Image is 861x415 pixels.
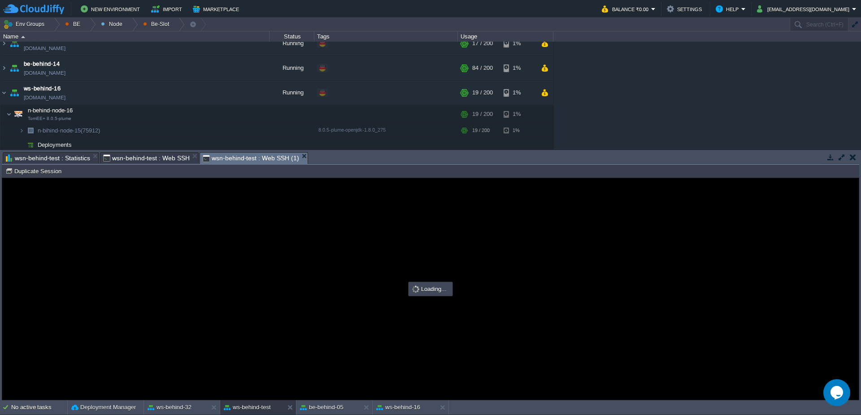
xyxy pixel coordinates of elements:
[21,36,25,38] img: AMDAwAAAACH5BAEAAAAALAAAAAABAAEAAAICRAEAOw==
[27,107,74,114] a: n-behind-node-16TomEE+ 8.0.5-plume
[504,124,533,137] div: 1%
[5,167,64,175] button: Duplicate Session
[24,68,65,77] a: [DOMAIN_NAME]
[270,81,314,105] div: Running
[193,4,242,14] button: Marketplace
[19,124,24,137] img: AMDAwAAAACH5BAEAAAAALAAAAAABAAEAAAICRAEAOw==
[12,105,25,123] img: AMDAwAAAACH5BAEAAAAALAAAAAABAAEAAAICRAEAOw==
[143,18,172,30] button: Be-Slot
[24,138,37,152] img: AMDAwAAAACH5BAEAAAAALAAAAAABAAEAAAICRAEAOw==
[24,60,60,68] a: be-behind-14
[270,31,314,42] div: Status
[0,56,8,80] img: AMDAwAAAACH5BAEAAAAALAAAAAABAAEAAAICRAEAOw==
[11,400,67,415] div: No active tasks
[8,81,21,105] img: AMDAwAAAACH5BAEAAAAALAAAAAABAAEAAAICRAEAOw==
[148,403,191,412] button: ws-behind-32
[409,283,452,295] div: Loading...
[24,93,65,102] a: [DOMAIN_NAME]
[270,31,314,56] div: Running
[504,31,533,56] div: 1%
[823,379,852,406] iframe: chat widget
[151,4,185,14] button: Import
[472,105,493,123] div: 19 / 200
[376,403,420,412] button: ws-behind-16
[103,153,190,163] span: wsn-behind-test : Web SSH
[472,124,490,137] div: 19 / 200
[3,4,64,15] img: CloudJiffy
[504,81,533,105] div: 1%
[27,107,74,114] span: n-behind-node-16
[37,127,101,134] a: n-bihind-node-15(75912)
[0,81,8,105] img: AMDAwAAAACH5BAEAAAAALAAAAAABAAEAAAICRAEAOw==
[224,403,271,412] button: ws-behind-test
[37,127,101,134] span: n-bihind-node-15
[81,4,143,14] button: New Environment
[24,44,65,53] a: [DOMAIN_NAME]
[318,127,386,133] span: 8.0.5-plume-openjdk-1.8.0_275
[8,31,21,56] img: AMDAwAAAACH5BAEAAAAALAAAAAABAAEAAAICRAEAOw==
[65,18,83,30] button: BE
[504,56,533,80] div: 1%
[504,105,533,123] div: 1%
[101,18,126,30] button: Node
[203,153,299,164] span: wsn-behind-test : Web SSH (1)
[458,31,553,42] div: Usage
[757,4,852,14] button: [EMAIL_ADDRESS][DOMAIN_NAME]
[6,153,90,163] span: wsn-behind-test : Statistics
[24,124,37,137] img: AMDAwAAAACH5BAEAAAAALAAAAAABAAEAAAICRAEAOw==
[472,31,493,56] div: 17 / 200
[37,141,73,149] a: Deployments
[3,18,48,30] button: Env Groups
[472,56,493,80] div: 84 / 200
[6,105,12,123] img: AMDAwAAAACH5BAEAAAAALAAAAAABAAEAAAICRAEAOw==
[0,31,8,56] img: AMDAwAAAACH5BAEAAAAALAAAAAABAAEAAAICRAEAOw==
[28,116,71,121] span: TomEE+ 8.0.5-plume
[602,4,651,14] button: Balance ₹0.00
[1,31,269,42] div: Name
[300,403,344,412] button: be-behind-05
[71,403,136,412] button: Deployment Manager
[19,138,24,152] img: AMDAwAAAACH5BAEAAAAALAAAAAABAAEAAAICRAEAOw==
[8,56,21,80] img: AMDAwAAAACH5BAEAAAAALAAAAAABAAEAAAICRAEAOw==
[667,4,704,14] button: Settings
[270,56,314,80] div: Running
[315,31,457,42] div: Tags
[24,84,61,93] a: ws-behind-16
[716,4,741,14] button: Help
[81,127,100,134] span: (75912)
[472,81,493,105] div: 19 / 200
